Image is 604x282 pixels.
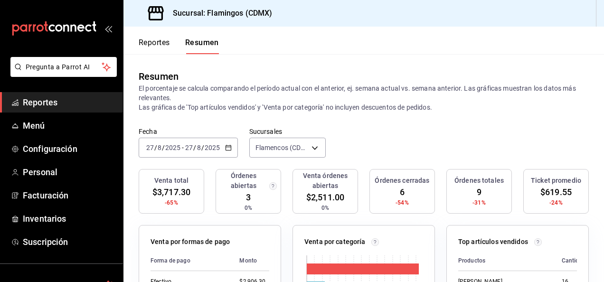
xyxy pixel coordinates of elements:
font: Menú [23,121,45,131]
label: Sucursales [249,128,326,135]
span: $2,511.00 [306,191,344,204]
h3: Ticket promedio [531,176,581,186]
label: Fecha [139,128,238,135]
span: / [154,144,157,151]
p: El porcentaje se calcula comparando el período actual con el anterior, ej. semana actual vs. sema... [139,84,589,112]
input: ---- [165,144,181,151]
font: Inventarios [23,214,66,224]
span: / [162,144,165,151]
span: 6 [400,186,405,198]
font: Personal [23,167,57,177]
button: Resumen [185,38,219,54]
th: Monto [232,251,269,271]
h3: Órdenes abiertas [220,171,267,191]
font: Facturación [23,190,68,200]
h3: Sucursal: Flamingos (CDMX) [165,8,272,19]
h3: Órdenes totales [454,176,504,186]
span: 3 [246,191,251,204]
span: - [182,144,184,151]
h3: Órdenes cerradas [375,176,429,186]
span: -54% [396,198,409,207]
font: Reportes [139,38,170,47]
input: -- [197,144,201,151]
th: Forma de pago [151,251,232,271]
span: 0% [321,204,329,212]
span: / [193,144,196,151]
h3: Venta órdenes abiertas [297,171,354,191]
span: 0% [245,204,252,212]
div: Pestañas de navegación [139,38,219,54]
h3: Venta total [154,176,189,186]
input: -- [157,144,162,151]
button: open_drawer_menu [104,25,112,32]
p: Top artículos vendidos [458,237,528,247]
input: -- [185,144,193,151]
p: Venta por categoría [304,237,366,247]
button: Pregunta a Parrot AI [10,57,117,77]
span: 9 [477,186,481,198]
span: $619.55 [540,186,572,198]
th: Cantidad [554,251,594,271]
div: Resumen [139,69,179,84]
span: -31% [472,198,486,207]
span: -65% [165,198,178,207]
span: Pregunta a Parrot AI [26,62,102,72]
span: Flamencos (CDMX) [255,143,308,152]
span: $3,717.30 [152,186,190,198]
span: -24% [549,198,563,207]
font: Suscripción [23,237,68,247]
input: ---- [204,144,220,151]
th: Productos [458,251,554,271]
font: Reportes [23,97,57,107]
p: Venta por formas de pago [151,237,230,247]
a: Pregunta a Parrot AI [7,69,117,79]
font: Configuración [23,144,77,154]
span: / [201,144,204,151]
input: -- [146,144,154,151]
